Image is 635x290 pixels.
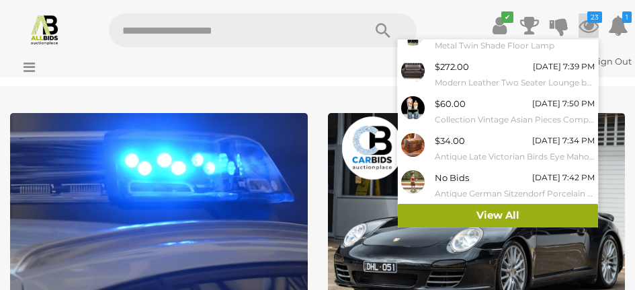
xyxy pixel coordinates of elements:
div: [DATE] 7:34 PM [532,133,595,148]
span: $60.00 [435,98,466,109]
small: Collection Vintage Asian Pieces Comprising Set Four Cloisonne Napkin Rings, Japanese Satsuma Hand... [435,112,595,127]
a: ✔ [490,13,510,38]
a: $34.00 [DATE] 7:34 PM Antique Late Victorian Birds Eye Mahogany Veneer Marquetry Inlaid Dome Top ... [398,130,598,167]
a: 1 [608,13,628,38]
small: Antique Late Victorian Birds Eye Mahogany Veneer Marquetry Inlaid Dome Top Box of Diminutive Size... [435,149,595,164]
img: 54476-17a.jpg [401,170,425,194]
img: 54476-5a.jpg [401,133,425,157]
a: No Bids [DATE] 7:42 PM Antique German Sitzendorf Porcelain 79th Cameron Highlanders Figure [398,167,598,204]
small: Metal Twin Shade Floor Lamp [435,38,595,53]
img: 54234-4a.JPG [401,59,425,83]
a: Sign Out [593,56,632,67]
i: 23 [587,11,602,23]
img: 54279-22a.jpg [401,96,425,120]
a: View All [398,204,598,227]
a: $60.00 [DATE] 7:50 PM Collection Vintage Asian Pieces Comprising Set Four Cloisonne Napkin Rings,... [398,93,598,130]
a: 23 [579,13,599,38]
div: [DATE] 7:39 PM [533,59,595,74]
img: Allbids.com.au [29,13,60,45]
span: $272.00 [435,61,469,72]
div: [DATE] 7:42 PM [532,170,595,185]
i: ✔ [501,11,513,23]
a: $272.00 [DATE] 7:39 PM Modern Leather Two Seater Lounge by Freedom Furniture [398,56,598,93]
small: Antique German Sitzendorf Porcelain 79th Cameron Highlanders Figure [435,186,595,201]
div: [DATE] 7:50 PM [532,96,595,111]
button: Search [349,13,417,47]
i: 1 [622,11,632,23]
span: No Bids [435,172,469,183]
span: $34.00 [435,135,465,146]
small: Modern Leather Two Seater Lounge by Freedom Furniture [435,75,595,90]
